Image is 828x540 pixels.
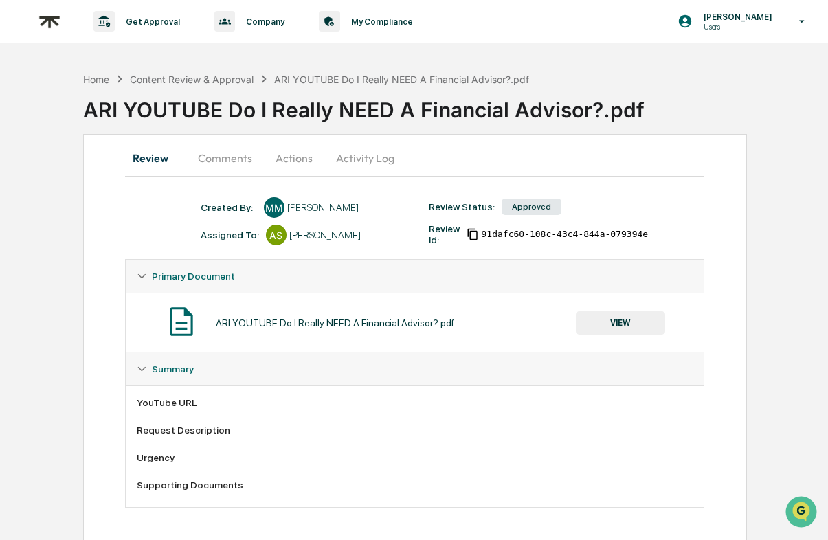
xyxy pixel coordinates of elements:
[83,74,109,85] div: Home
[187,142,263,175] button: Comments
[693,12,779,22] p: [PERSON_NAME]
[14,105,38,130] img: 1746055101610-c473b297-6a78-478c-a979-82029cc54cd1
[137,452,693,463] div: Urgency
[125,142,705,175] div: secondary tabs example
[130,74,254,85] div: Content Review & Approval
[234,109,250,126] button: Start new chat
[137,480,693,491] div: Supporting Documents
[126,385,704,507] div: Summary
[482,229,675,240] span: 91dafc60-108c-43c4-844a-079394ee3022
[235,16,291,27] p: Company
[693,22,779,32] p: Users
[137,425,693,436] div: Request Description
[126,260,704,293] div: Primary Document
[467,228,479,240] span: Copy Id
[325,142,405,175] button: Activity Log
[27,173,89,187] span: Preclearance
[164,304,199,339] img: Document Icon
[216,317,454,328] div: ARI YOUTUBE Do I Really NEED A Financial Advisor?.pdf
[47,119,174,130] div: We're available if you need us!
[36,63,227,77] input: Clear
[502,199,561,215] div: Approved
[100,175,111,185] div: 🗄️
[576,311,665,335] button: VIEW
[27,199,87,213] span: Data Lookup
[113,173,170,187] span: Attestations
[289,229,361,240] div: [PERSON_NAME]
[201,229,259,240] div: Assigned To:
[126,293,704,352] div: Primary Document
[340,16,420,27] p: My Compliance
[152,363,194,374] span: Summary
[8,194,92,218] a: 🔎Data Lookup
[115,16,187,27] p: Get Approval
[33,5,66,38] img: logo
[429,201,495,212] div: Review Status:
[97,232,166,243] a: Powered byPylon
[137,397,693,408] div: YouTube URL
[8,168,94,192] a: 🖐️Preclearance
[14,175,25,185] div: 🖐️
[264,197,284,218] div: MM
[274,74,529,85] div: ARI YOUTUBE Do I Really NEED A Financial Advisor?.pdf
[94,168,176,192] a: 🗄️Attestations
[137,233,166,243] span: Pylon
[201,202,257,213] div: Created By: ‎ ‎
[47,105,225,119] div: Start new chat
[126,352,704,385] div: Summary
[14,29,250,51] p: How can we help?
[429,223,460,245] div: Review Id:
[14,201,25,212] div: 🔎
[125,142,187,175] button: Review
[784,495,821,532] iframe: Open customer support
[263,142,325,175] button: Actions
[152,271,235,282] span: Primary Document
[287,202,359,213] div: [PERSON_NAME]
[266,225,287,245] div: AS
